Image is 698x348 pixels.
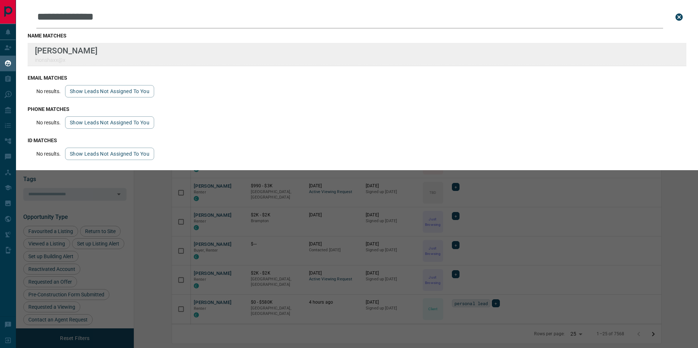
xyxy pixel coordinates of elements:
[28,106,686,112] h3: phone matches
[35,57,97,63] p: inonshaxx@x
[65,148,154,160] button: show leads not assigned to you
[36,88,61,94] p: No results.
[65,85,154,97] button: show leads not assigned to you
[36,151,61,157] p: No results.
[35,46,97,55] p: [PERSON_NAME]
[28,75,686,81] h3: email matches
[28,137,686,143] h3: id matches
[28,33,686,39] h3: name matches
[36,120,61,125] p: No results.
[65,116,154,129] button: show leads not assigned to you
[672,10,686,24] button: close search bar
